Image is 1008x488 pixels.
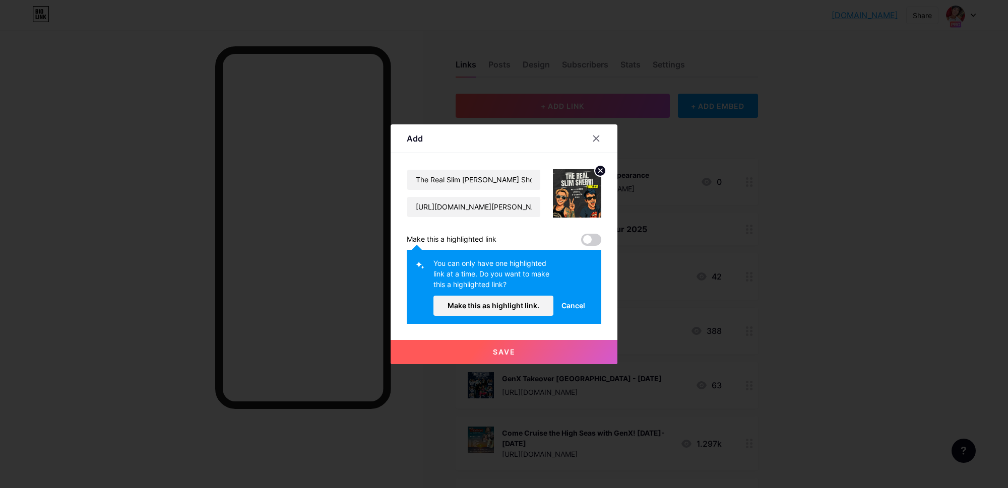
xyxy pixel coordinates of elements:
div: Add [407,132,423,145]
button: Make this as highlight link. [433,296,553,316]
div: Make this a highlighted link [407,234,496,246]
input: URL [407,197,540,217]
button: Save [391,340,617,364]
span: Save [493,347,516,356]
span: Make this as highlight link. [448,301,539,310]
input: Title [407,170,540,190]
img: link_thumbnail [553,169,601,218]
button: Cancel [553,296,593,316]
div: You can only have one highlighted link at a time. Do you want to make this a highlighted link? [433,258,553,296]
span: Cancel [561,300,585,311]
